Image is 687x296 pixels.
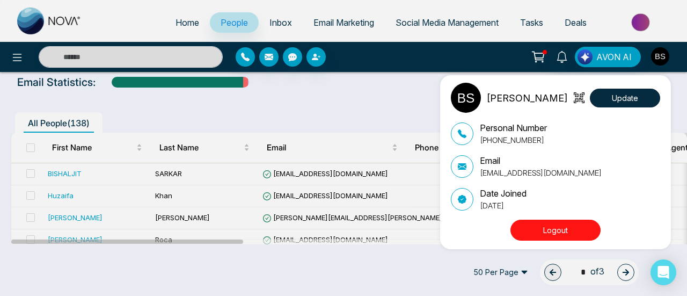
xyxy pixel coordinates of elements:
div: Open Intercom Messenger [651,259,676,285]
button: Update [590,89,660,107]
p: Personal Number [480,121,547,134]
p: Email [480,154,602,167]
button: Logout [510,220,601,241]
p: [DATE] [480,200,527,211]
p: [EMAIL_ADDRESS][DOMAIN_NAME] [480,167,602,178]
p: [PHONE_NUMBER] [480,134,547,146]
p: Date Joined [480,187,527,200]
p: [PERSON_NAME] [486,91,568,105]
